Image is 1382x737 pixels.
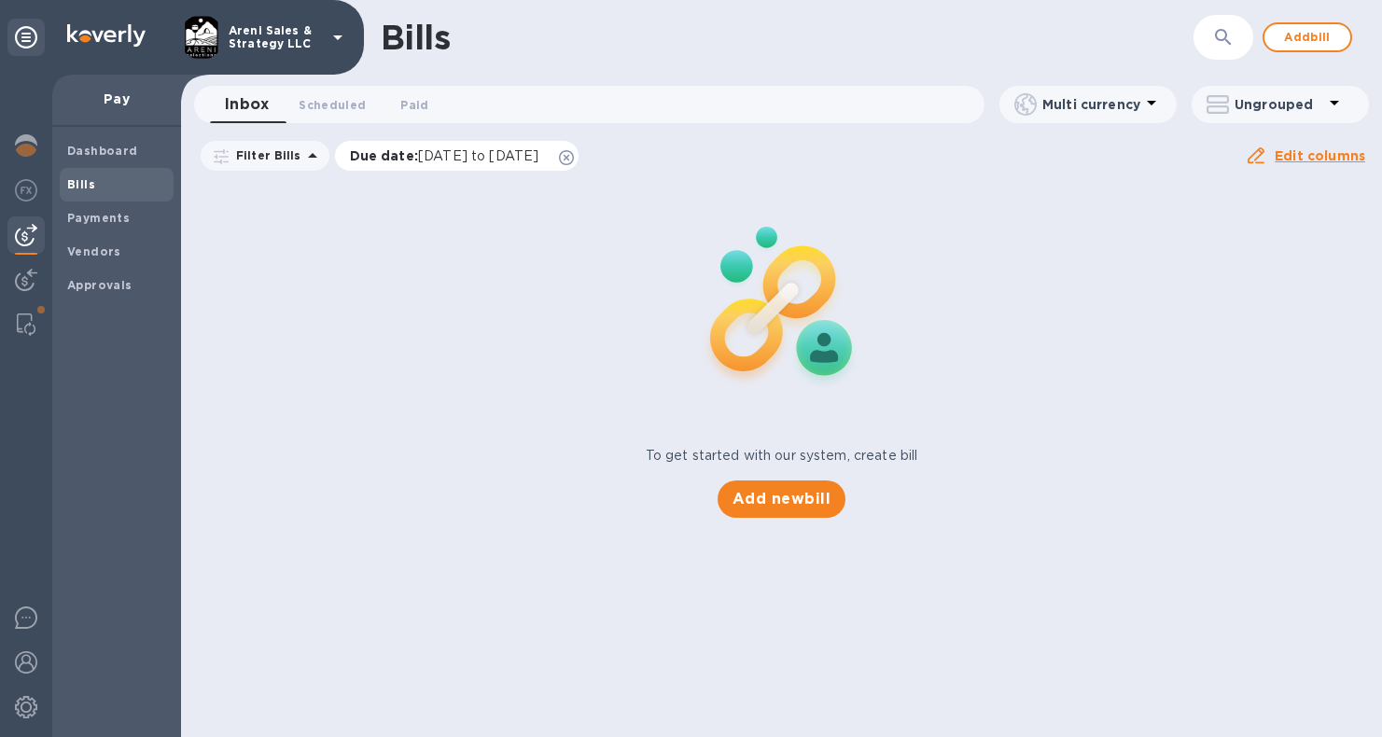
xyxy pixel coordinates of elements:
p: Due date : [350,146,549,165]
span: Scheduled [299,95,366,115]
span: Add bill [1279,26,1335,49]
button: Addbill [1263,22,1352,52]
div: Due date:[DATE] to [DATE] [335,141,579,171]
p: Filter Bills [229,147,301,163]
h1: Bills [381,18,450,57]
span: Add new bill [733,488,831,510]
b: Bills [67,177,95,191]
img: Foreign exchange [15,179,37,202]
b: Vendors [67,244,121,258]
b: Payments [67,211,130,225]
div: Unpin categories [7,19,45,56]
p: Multi currency [1042,95,1140,114]
button: Add newbill [718,480,845,518]
p: To get started with our system, create bill [646,446,918,466]
span: Paid [400,95,428,115]
span: [DATE] to [DATE] [418,148,538,163]
p: Areni Sales & Strategy LLC [229,24,322,50]
u: Edit columns [1275,148,1365,163]
p: Ungrouped [1235,95,1323,114]
b: Dashboard [67,144,138,158]
p: Pay [67,90,166,108]
span: Inbox [225,91,269,118]
b: Approvals [67,278,133,292]
img: Logo [67,24,146,47]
